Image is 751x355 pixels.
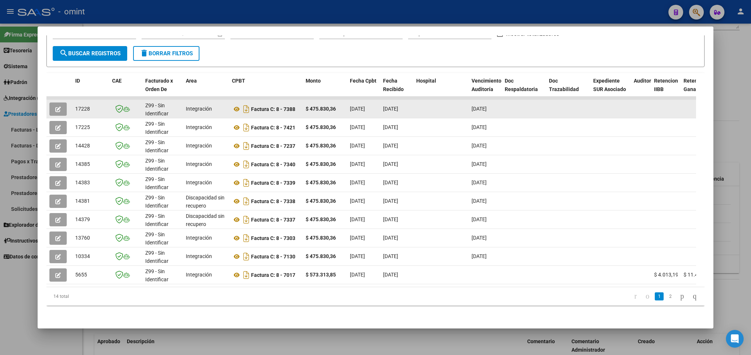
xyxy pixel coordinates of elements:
[642,292,653,300] a: go to previous page
[350,180,365,185] span: [DATE]
[350,235,365,241] span: [DATE]
[383,78,404,92] span: Fecha Recibido
[186,213,225,227] span: Discapacidad sin recupero
[665,290,676,303] li: page 2
[383,143,398,149] span: [DATE]
[186,272,212,278] span: Integración
[306,198,336,204] strong: $ 475.830,36
[684,272,711,278] span: $ 11.466,27
[306,78,321,84] span: Monto
[469,73,502,105] datatable-header-cell: Vencimiento Auditoría
[186,106,212,112] span: Integración
[306,180,336,185] strong: $ 475.830,36
[383,180,398,185] span: [DATE]
[350,143,365,149] span: [DATE]
[593,78,626,92] span: Expediente SUR Asociado
[347,73,380,105] datatable-header-cell: Fecha Cpbt
[72,73,109,105] datatable-header-cell: ID
[145,232,168,246] span: Z99 - Sin Identificar
[241,122,251,133] i: Descargar documento
[229,73,303,105] datatable-header-cell: CPBT
[186,78,197,84] span: Area
[634,78,656,84] span: Auditoria
[383,235,398,241] span: [DATE]
[75,235,90,241] span: 13760
[241,214,251,226] i: Descargar documento
[383,272,398,278] span: [DATE]
[145,195,168,209] span: Z99 - Sin Identificar
[251,180,295,186] strong: Factura C: 8 - 7339
[251,198,295,204] strong: Factura C: 8 - 7338
[726,330,744,348] div: Open Intercom Messenger
[472,198,487,204] span: [DATE]
[306,124,336,130] strong: $ 475.830,36
[472,161,487,167] span: [DATE]
[186,180,212,185] span: Integración
[689,292,700,300] a: go to last page
[654,272,678,278] span: $ 4.013,19
[241,195,251,207] i: Descargar documento
[216,30,224,38] button: Open calendar
[306,253,336,259] strong: $ 475.830,36
[350,272,365,278] span: [DATE]
[383,253,398,259] span: [DATE]
[472,180,487,185] span: [DATE]
[53,46,127,61] button: Buscar Registros
[380,73,413,105] datatable-header-cell: Fecha Recibido
[383,161,398,167] span: [DATE]
[186,161,212,167] span: Integración
[186,143,212,149] span: Integración
[75,198,90,204] span: 14381
[241,251,251,262] i: Descargar documento
[241,159,251,170] i: Descargar documento
[654,290,665,303] li: page 1
[145,268,168,283] span: Z99 - Sin Identificar
[46,287,177,306] div: 14 total
[59,50,121,57] span: Buscar Registros
[546,73,590,105] datatable-header-cell: Doc Trazabilidad
[145,121,168,135] span: Z99 - Sin Identificar
[306,235,336,241] strong: $ 475.830,36
[145,139,168,154] span: Z99 - Sin Identificar
[590,73,631,105] datatable-header-cell: Expediente SUR Asociado
[145,250,168,264] span: Z99 - Sin Identificar
[677,292,687,300] a: go to next page
[350,124,365,130] span: [DATE]
[140,50,193,57] span: Borrar Filtros
[145,176,168,191] span: Z99 - Sin Identificar
[350,198,365,204] span: [DATE]
[145,158,168,172] span: Z99 - Sin Identificar
[251,106,295,112] strong: Factura C: 8 - 7388
[251,125,295,130] strong: Factura C: 8 - 7421
[472,235,487,241] span: [DATE]
[241,177,251,189] i: Descargar documento
[75,106,90,112] span: 17228
[59,49,68,58] mat-icon: search
[350,216,365,222] span: [DATE]
[251,235,295,241] strong: Factura C: 8 - 7303
[472,253,487,259] span: [DATE]
[350,253,365,259] span: [DATE]
[306,272,336,278] strong: $ 573.313,85
[654,78,678,92] span: Retencion IIBB
[303,73,347,105] datatable-header-cell: Monto
[241,232,251,244] i: Descargar documento
[502,73,546,105] datatable-header-cell: Doc Respaldatoria
[251,143,295,149] strong: Factura C: 8 - 7237
[383,198,398,204] span: [DATE]
[684,78,709,92] span: Retención Ganancias
[183,73,229,105] datatable-header-cell: Area
[251,254,295,260] strong: Factura C: 8 - 7130
[666,292,675,300] a: 2
[383,106,398,112] span: [DATE]
[241,140,251,152] i: Descargar documento
[306,161,336,167] strong: $ 475.830,36
[75,124,90,130] span: 17225
[549,78,579,92] span: Doc Trazabilidad
[112,78,122,84] span: CAE
[140,49,149,58] mat-icon: delete
[472,106,487,112] span: [DATE]
[251,217,295,223] strong: Factura C: 8 - 7337
[75,161,90,167] span: 14385
[75,272,87,278] span: 5655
